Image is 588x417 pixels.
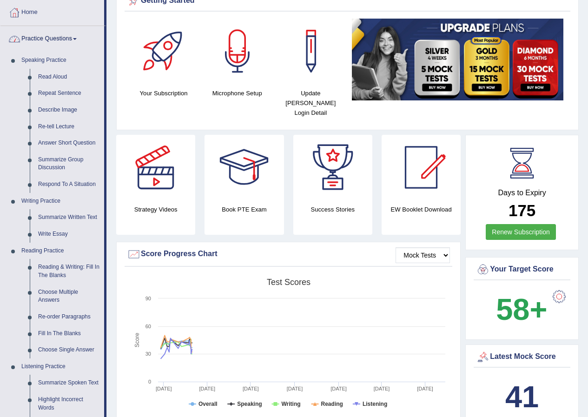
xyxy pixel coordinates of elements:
a: Practice Questions [0,26,104,49]
tspan: Test scores [267,278,311,287]
a: Read Aloud [34,69,104,86]
div: Your Target Score [476,263,568,277]
text: 30 [145,351,151,357]
tspan: Score [134,333,140,348]
text: 60 [145,324,151,329]
tspan: Listening [363,401,387,407]
tspan: Speaking [237,401,262,407]
tspan: [DATE] [287,386,303,391]
b: 58+ [496,292,547,326]
tspan: [DATE] [199,386,215,391]
tspan: [DATE] [374,386,390,391]
a: Summarize Written Text [34,209,104,226]
div: Score Progress Chart [127,247,450,261]
a: Write Essay [34,226,104,243]
a: Reading & Writing: Fill In The Blanks [34,259,104,284]
h4: Book PTE Exam [205,205,284,214]
h4: Update [PERSON_NAME] Login Detail [278,88,343,118]
a: Renew Subscription [486,224,556,240]
h4: Your Subscription [132,88,196,98]
text: 90 [145,296,151,301]
a: Repeat Sentence [34,85,104,102]
h4: Microphone Setup [205,88,269,98]
h4: EW Booklet Download [382,205,461,214]
h4: Strategy Videos [116,205,195,214]
a: Summarize Group Discussion [34,152,104,176]
a: Highlight Incorrect Words [34,391,104,416]
h4: Success Stories [293,205,372,214]
tspan: Overall [198,401,218,407]
a: Choose Single Answer [34,342,104,358]
text: 0 [148,379,151,384]
tspan: [DATE] [417,386,433,391]
a: Answer Short Question [34,135,104,152]
a: Reading Practice [17,243,104,259]
a: Speaking Practice [17,52,104,69]
b: 175 [509,201,535,219]
a: Respond To A Situation [34,176,104,193]
b: 41 [505,380,539,414]
tspan: [DATE] [156,386,172,391]
tspan: [DATE] [330,386,347,391]
a: Fill In The Blanks [34,325,104,342]
a: Choose Multiple Answers [34,284,104,309]
a: Writing Practice [17,193,104,210]
tspan: Reading [321,401,343,407]
img: small5.jpg [352,19,563,100]
tspan: [DATE] [243,386,259,391]
h4: Days to Expiry [476,189,568,197]
tspan: Writing [281,401,300,407]
a: Summarize Spoken Text [34,375,104,391]
a: Describe Image [34,102,104,119]
a: Re-order Paragraphs [34,309,104,325]
a: Re-tell Lecture [34,119,104,135]
a: Listening Practice [17,358,104,375]
div: Latest Mock Score [476,350,568,364]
